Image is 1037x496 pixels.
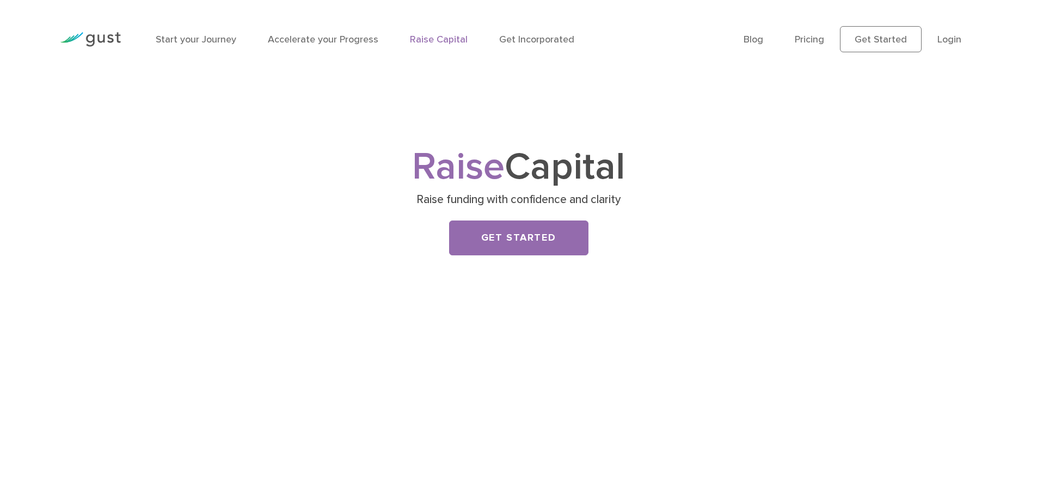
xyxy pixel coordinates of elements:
a: Get Started [449,221,588,255]
span: Raise [412,144,505,189]
a: Accelerate your Progress [268,34,378,45]
a: Pricing [795,34,824,45]
h1: Capital [304,150,734,185]
a: Start your Journey [156,34,236,45]
img: Gust Logo [60,32,121,47]
a: Get Incorporated [499,34,574,45]
a: Get Started [840,26,922,52]
a: Blog [744,34,763,45]
p: Raise funding with confidence and clarity [308,192,729,207]
a: Raise Capital [410,34,468,45]
a: Login [937,34,961,45]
